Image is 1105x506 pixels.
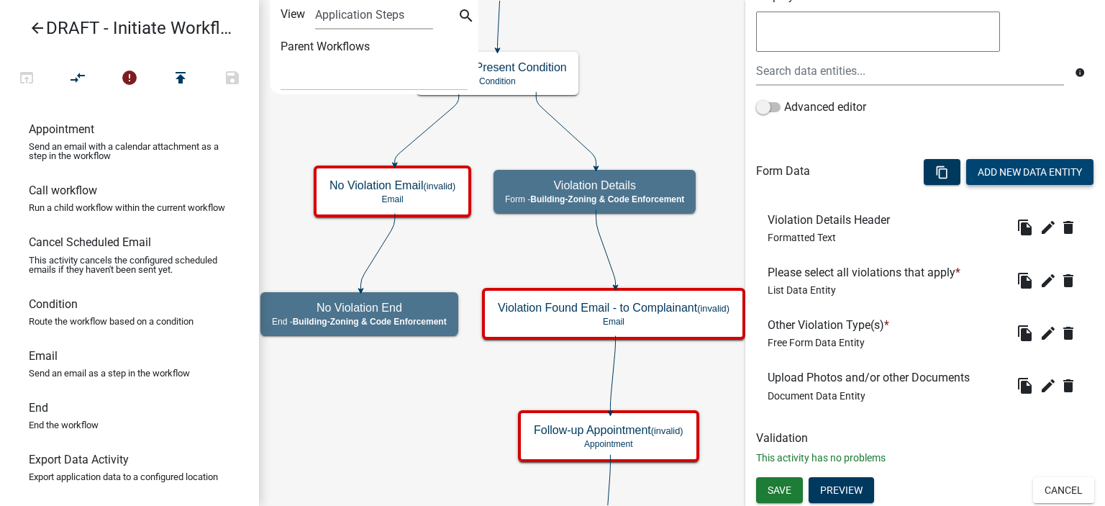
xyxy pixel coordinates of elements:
[1037,216,1060,239] button: edit
[155,63,206,94] button: Publish
[29,349,58,363] h6: Email
[651,425,683,436] small: (invalid)
[52,63,104,94] button: Auto Layout
[1040,219,1057,236] i: edit
[1060,322,1083,345] wm-modal-confirm: Delete
[768,371,976,384] h6: Upload Photos and/or other Documents
[29,235,151,249] h6: Cancel Scheduled Email
[756,477,803,503] button: Save
[697,303,729,314] small: (invalid)
[121,69,138,89] i: error
[534,423,683,437] h5: Follow-up Appointment
[768,337,865,348] span: Free Form Data Entity
[1014,374,1037,397] button: file_copy
[1017,219,1034,236] i: file_copy
[18,69,35,89] i: open_in_browser
[1060,216,1083,239] wm-modal-confirm: Delete
[768,266,966,279] h6: Please select all violations that apply
[29,453,129,466] h6: Export Data Activity
[29,369,190,378] p: Send an email as a step in the workflow
[1037,322,1060,345] button: edit
[1060,219,1077,236] i: delete
[428,76,567,86] p: Condition
[1060,269,1083,292] wm-modal-confirm: Delete
[1060,377,1077,394] i: delete
[458,7,475,27] i: search
[1037,269,1060,292] button: edit
[172,69,189,89] i: publish
[29,472,218,482] p: Export application data to a configured location
[29,297,78,311] h6: Condition
[1,63,53,94] button: Test Workflow
[29,142,230,161] p: Send an email with a calendar attachment as a step in the workflow
[70,69,87,89] i: compare_arrows
[768,213,896,227] h6: Violation Details Header
[272,301,447,315] h5: No Violation End
[1037,374,1060,397] button: edit
[1060,374,1083,397] button: delete
[756,99,866,116] label: Advanced editor
[29,19,46,40] i: arrow_back
[498,317,729,327] p: Email
[423,181,455,191] small: (invalid)
[329,194,455,204] p: Email
[29,122,94,136] h6: Appointment
[1060,325,1077,342] i: delete
[29,420,99,430] p: End the workflow
[1060,374,1083,397] wm-modal-confirm: Delete
[1060,272,1077,289] i: delete
[1017,272,1034,289] i: file_copy
[924,159,960,185] button: content_copy
[768,484,791,495] span: Save
[1060,269,1083,292] button: delete
[206,63,258,94] button: Save
[224,69,241,89] i: save
[1,63,258,98] div: Workflow actions
[281,32,370,61] label: Parent Workflows
[756,431,1094,445] h6: Validation
[104,63,155,94] button: 6 problems in this workflow
[768,318,895,332] h6: Other Violation Type(s)
[505,194,684,204] p: Form -
[1014,216,1037,239] button: file_copy
[12,12,236,45] a: DRAFT - Initiate Workflow Test for Code Enforcement
[1033,477,1094,503] button: Cancel
[809,477,874,503] button: Preview
[1014,269,1037,292] button: file_copy
[768,284,836,296] span: List Data Entity
[1014,322,1037,345] button: file_copy
[29,401,48,415] h6: End
[768,232,836,243] span: Formatted Text
[29,184,97,197] h6: Call workflow
[293,317,447,327] span: Building-Zoning & Code Enforcement
[756,56,1064,86] input: Search data entities...
[498,301,729,315] h5: Violation Found Email - to Complainant
[455,6,478,29] button: search
[966,159,1093,185] button: Add New Data Entity
[1017,377,1034,394] i: file_copy
[756,451,1094,466] p: This activity has no problems
[1040,272,1057,289] i: edit
[1060,322,1083,345] button: delete
[329,179,455,192] h5: No Violation Email
[428,60,567,74] h5: Violation Present Condition
[1075,68,1085,78] i: info
[530,194,684,204] span: Building-Zoning & Code Enforcement
[768,390,865,402] span: Document Data Entity
[29,203,225,212] p: Run a child workflow within the current workflow
[505,179,684,192] h5: Violation Details
[1040,377,1057,394] i: edit
[1060,216,1083,239] button: delete
[924,167,960,179] wm-modal-confirm: Bulk Actions
[756,164,810,178] h6: Form Data
[272,317,447,327] p: End -
[29,256,230,274] p: This activity cancels the configured scheduled emails if they haven't been sent yet.
[935,166,949,179] i: content_copy
[1040,325,1057,342] i: edit
[534,439,683,449] p: Appointment
[29,317,194,326] p: Route the workflow based on a condition
[1017,325,1034,342] i: file_copy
